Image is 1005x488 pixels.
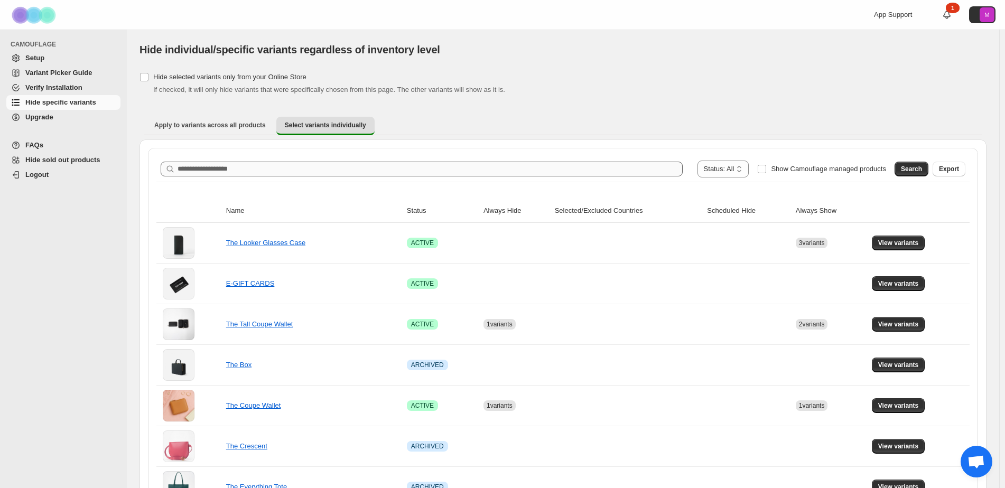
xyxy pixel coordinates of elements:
span: View variants [878,279,919,288]
a: The Box [226,361,252,369]
a: Open chat [961,446,992,477]
button: View variants [872,317,925,332]
button: View variants [872,276,925,291]
span: FAQs [25,141,43,149]
span: ACTIVE [411,239,434,247]
span: Select variants individually [285,121,366,129]
span: Hide sold out products [25,156,100,164]
a: 1 [942,10,952,20]
a: Variant Picker Guide [6,65,120,80]
span: Upgrade [25,113,53,121]
a: Upgrade [6,110,120,125]
a: The Tall Coupe Wallet [226,320,293,328]
th: Selected/Excluded Countries [552,199,704,223]
button: View variants [872,398,925,413]
th: Scheduled Hide [704,199,792,223]
img: The Looker Glasses Case [163,227,194,259]
a: Setup [6,51,120,65]
span: Apply to variants across all products [154,121,266,129]
span: ARCHIVED [411,442,444,451]
img: The Tall Coupe Wallet [163,308,194,340]
span: View variants [878,361,919,369]
text: M [984,12,989,18]
img: The Box [163,349,194,381]
span: View variants [878,320,919,329]
button: Search [895,162,928,176]
img: Camouflage [8,1,61,30]
span: Setup [25,54,44,62]
a: Hide specific variants [6,95,120,110]
span: 1 variants [799,402,825,409]
span: 1 variants [487,321,513,328]
span: ACTIVE [411,401,434,410]
th: Always Hide [480,199,552,223]
span: Show Camouflage managed products [771,165,886,173]
span: 1 variants [487,402,513,409]
button: View variants [872,358,925,372]
span: Export [939,165,959,173]
span: Hide selected variants only from your Online Store [153,73,306,81]
span: Avatar with initials M [980,7,994,22]
span: ACTIVE [411,279,434,288]
a: Logout [6,167,120,182]
button: View variants [872,236,925,250]
a: Verify Installation [6,80,120,95]
span: ACTIVE [411,320,434,329]
button: Select variants individually [276,117,375,135]
span: App Support [874,11,912,18]
a: The Looker Glasses Case [226,239,305,247]
button: Avatar with initials M [969,6,995,23]
div: 1 [946,3,960,13]
span: Hide specific variants [25,98,96,106]
a: The Coupe Wallet [226,401,281,409]
button: View variants [872,439,925,454]
button: Apply to variants across all products [146,117,274,134]
img: The Coupe Wallet [163,390,194,421]
span: Hide individual/specific variants regardless of inventory level [139,44,440,55]
span: Search [901,165,922,173]
span: CAMOUFLAGE [11,40,122,49]
th: Name [223,199,404,223]
a: Hide sold out products [6,153,120,167]
span: 2 variants [799,321,825,328]
th: Status [404,199,480,223]
span: 3 variants [799,239,825,247]
span: Verify Installation [25,83,82,91]
span: View variants [878,239,919,247]
img: E-GIFT CARDS [163,268,194,299]
button: Export [933,162,965,176]
img: The Crescent [163,430,194,462]
a: FAQs [6,138,120,153]
a: E-GIFT CARDS [226,279,275,287]
span: View variants [878,442,919,451]
span: Logout [25,171,49,179]
a: The Crescent [226,442,267,450]
th: Always Show [793,199,869,223]
span: View variants [878,401,919,410]
span: Variant Picker Guide [25,69,92,77]
span: ARCHIVED [411,361,444,369]
span: If checked, it will only hide variants that were specifically chosen from this page. The other va... [153,86,505,93]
